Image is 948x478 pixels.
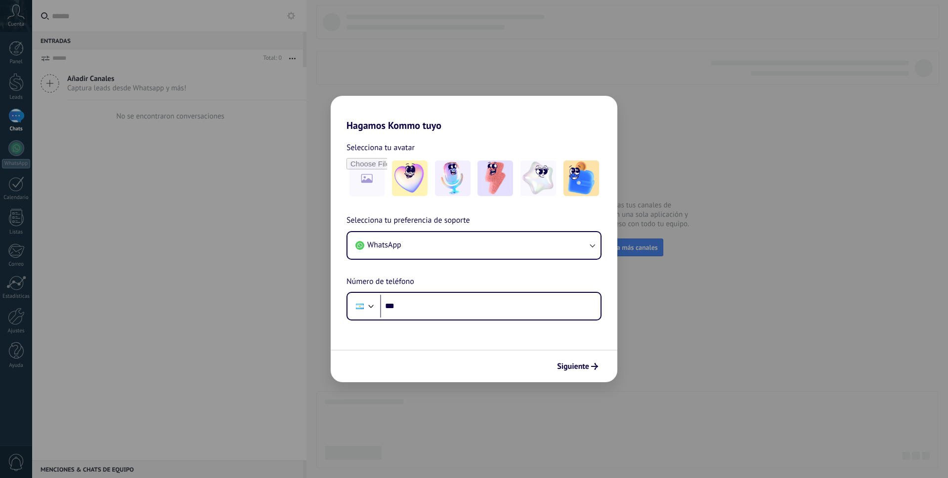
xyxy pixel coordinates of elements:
[346,141,415,154] span: Selecciona tu avatar
[331,96,617,131] h2: Hagamos Kommo tuyo
[367,240,401,250] span: WhatsApp
[350,296,369,317] div: Argentina: + 54
[392,160,428,196] img: -1.jpeg
[346,276,414,288] span: Número de teléfono
[557,363,589,370] span: Siguiente
[347,232,601,259] button: WhatsApp
[435,160,471,196] img: -2.jpeg
[553,358,603,375] button: Siguiente
[520,160,556,196] img: -4.jpeg
[477,160,513,196] img: -3.jpeg
[563,160,599,196] img: -5.jpeg
[346,214,470,227] span: Selecciona tu preferencia de soporte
